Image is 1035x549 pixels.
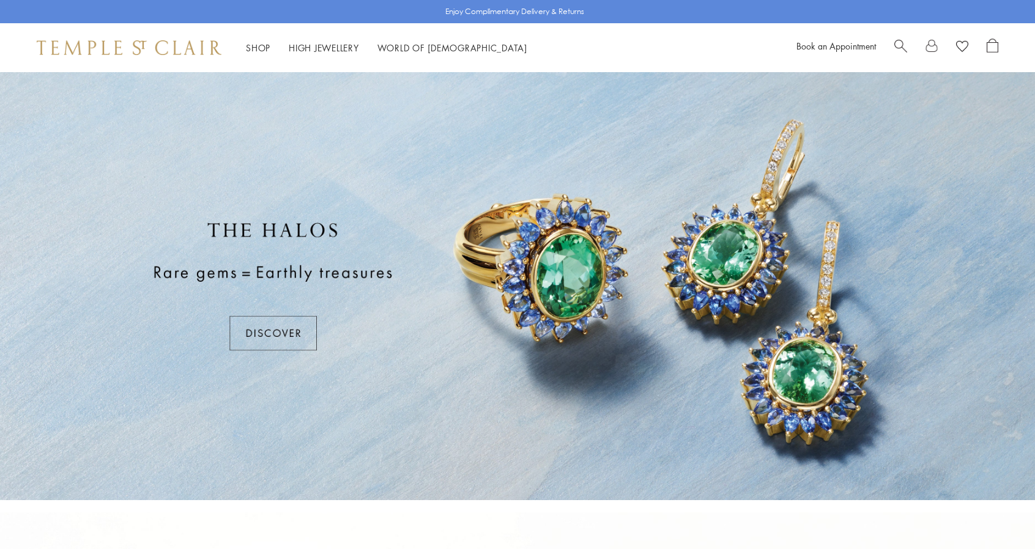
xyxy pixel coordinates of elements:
a: World of [DEMOGRAPHIC_DATA]World of [DEMOGRAPHIC_DATA] [377,42,527,54]
a: Open Shopping Bag [987,39,998,57]
nav: Main navigation [246,40,527,56]
a: Search [894,39,907,57]
a: View Wishlist [956,39,968,57]
a: Book an Appointment [796,40,876,52]
a: High JewelleryHigh Jewellery [289,42,359,54]
img: Temple St. Clair [37,40,221,55]
p: Enjoy Complimentary Delivery & Returns [445,6,584,18]
a: ShopShop [246,42,270,54]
